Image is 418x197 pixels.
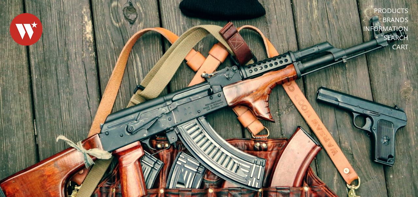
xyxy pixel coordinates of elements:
[400,153,415,167] button: Next
[392,43,408,51] a: Cart
[363,24,408,33] a: Information
[374,7,408,15] a: Products
[384,34,408,42] a: Search
[382,16,408,24] a: Brands
[10,7,42,52] img: Warsaw Wood Co.
[3,153,18,167] button: Previous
